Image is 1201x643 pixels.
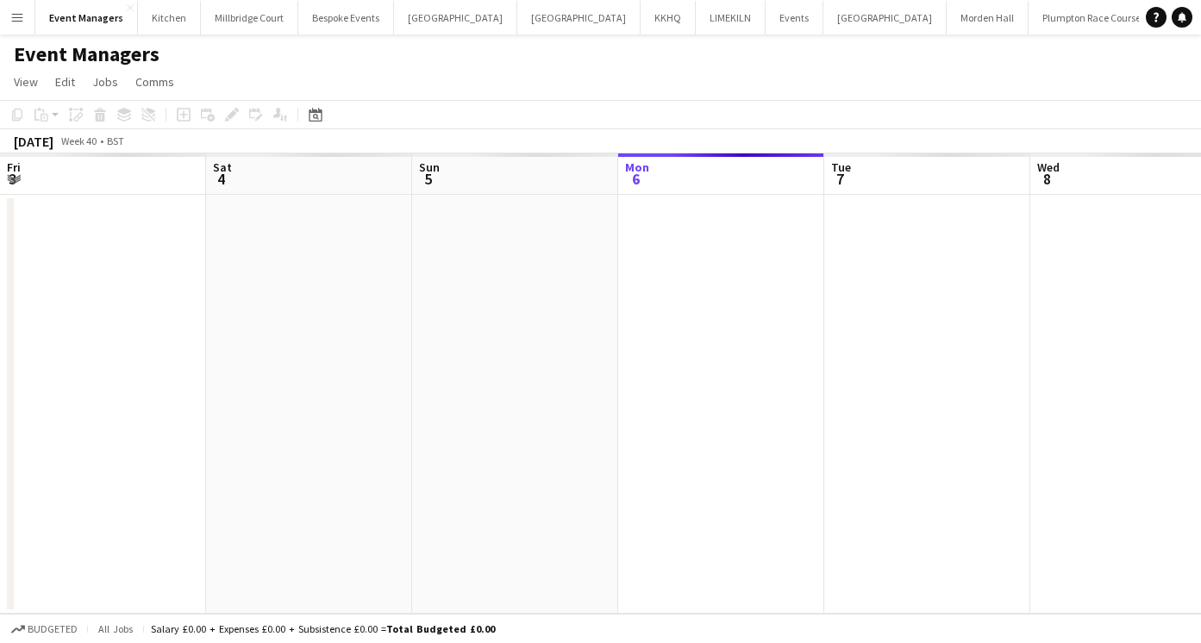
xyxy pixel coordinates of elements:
span: Tue [831,159,851,175]
span: Mon [625,159,649,175]
h1: Event Managers [14,41,160,67]
span: Comms [135,74,174,90]
span: Wed [1037,159,1060,175]
span: View [14,74,38,90]
span: Jobs [92,74,118,90]
a: Edit [48,71,82,93]
span: Sat [213,159,232,175]
button: Events [766,1,823,34]
span: Week 40 [57,134,100,147]
button: Event Managers [35,1,138,34]
button: KKHQ [641,1,696,34]
button: [GEOGRAPHIC_DATA] [823,1,947,34]
a: Jobs [85,71,125,93]
span: 7 [829,169,851,189]
button: Bespoke Events [298,1,394,34]
button: Morden Hall [947,1,1029,34]
button: LIMEKILN [696,1,766,34]
button: [GEOGRAPHIC_DATA] [394,1,517,34]
button: [GEOGRAPHIC_DATA] [517,1,641,34]
span: Sun [419,159,440,175]
span: All jobs [95,622,136,635]
span: Budgeted [28,623,78,635]
span: Edit [55,74,75,90]
div: Salary £0.00 + Expenses £0.00 + Subsistence £0.00 = [151,622,495,635]
span: 3 [4,169,21,189]
span: 6 [622,169,649,189]
div: [DATE] [14,133,53,150]
a: View [7,71,45,93]
button: Plumpton Race Course [1029,1,1155,34]
a: Comms [128,71,181,93]
span: 4 [210,169,232,189]
span: 8 [1035,169,1060,189]
button: Budgeted [9,620,80,639]
span: 5 [416,169,440,189]
div: BST [107,134,124,147]
button: Kitchen [138,1,201,34]
span: Fri [7,159,21,175]
span: Total Budgeted £0.00 [386,622,495,635]
button: Millbridge Court [201,1,298,34]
